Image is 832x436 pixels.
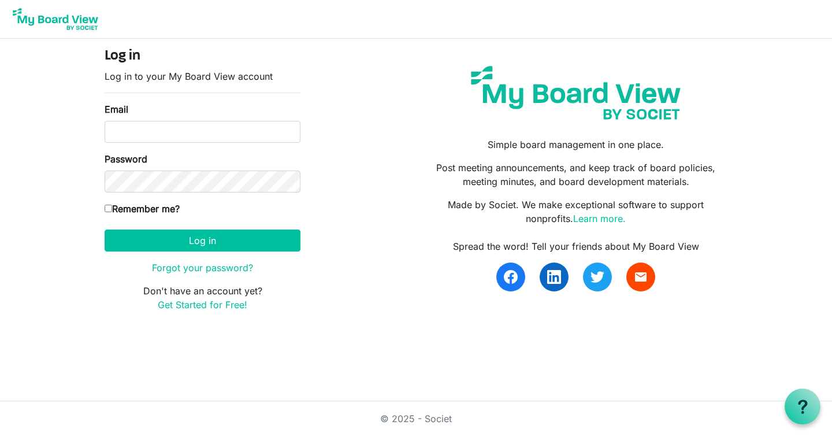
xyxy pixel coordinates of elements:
a: © 2025 - Societ [380,413,452,424]
label: Password [105,152,147,166]
p: Simple board management in one place. [425,138,727,152]
img: linkedin.svg [547,270,561,284]
a: Get Started for Free! [158,299,247,311]
p: Post meeting announcements, and keep track of board policies, meeting minutes, and board developm... [425,161,727,189]
img: my-board-view-societ.svg [462,57,689,128]
p: Log in to your My Board View account [105,69,300,83]
img: My Board View Logo [9,5,102,34]
a: Learn more. [573,213,626,224]
label: Remember me? [105,202,180,216]
button: Log in [105,230,300,252]
a: email [626,263,655,291]
input: Remember me? [105,205,112,212]
img: twitter.svg [590,270,604,284]
p: Don't have an account yet? [105,284,300,312]
h4: Log in [105,48,300,65]
span: email [634,270,648,284]
div: Spread the word! Tell your friends about My Board View [425,239,727,253]
a: Forgot your password? [152,262,253,274]
label: Email [105,102,128,116]
img: facebook.svg [504,270,518,284]
p: Made by Societ. We make exceptional software to support nonprofits. [425,198,727,226]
